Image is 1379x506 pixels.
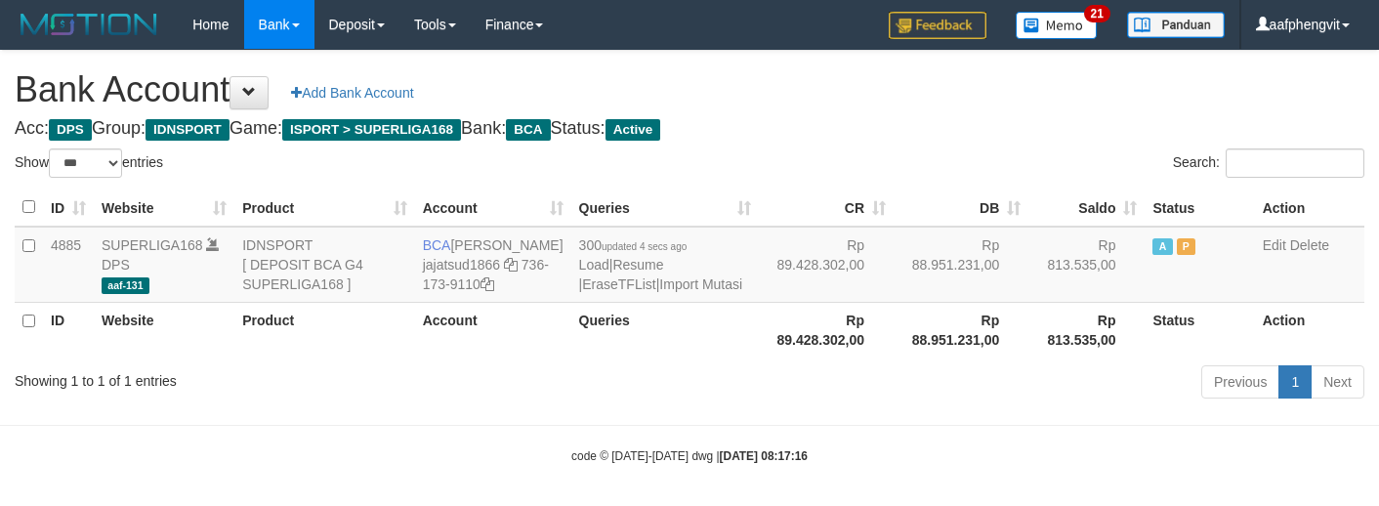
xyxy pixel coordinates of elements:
[415,302,571,358] th: Account
[582,276,655,292] a: EraseTFList
[94,189,234,227] th: Website: activate to sort column ascending
[759,227,894,303] td: Rp 89.428.302,00
[49,119,92,141] span: DPS
[759,302,894,358] th: Rp 89.428.302,00
[146,119,230,141] span: IDNSPORT
[1255,189,1364,227] th: Action
[234,302,414,358] th: Product
[579,237,743,292] span: | | |
[1028,302,1145,358] th: Rp 813.535,00
[1028,227,1145,303] td: Rp 813.535,00
[759,189,894,227] th: CR: activate to sort column ascending
[894,227,1028,303] td: Rp 88.951.231,00
[579,257,609,273] a: Load
[94,302,234,358] th: Website
[43,302,94,358] th: ID
[278,76,426,109] a: Add Bank Account
[415,227,571,303] td: [PERSON_NAME] 736-173-9110
[1278,365,1312,399] a: 1
[423,257,500,273] a: jajatsud1866
[1263,237,1286,253] a: Edit
[579,237,688,253] span: 300
[1201,365,1279,399] a: Previous
[234,227,414,303] td: IDNSPORT [ DEPOSIT BCA G4 SUPERLIGA168 ]
[894,302,1028,358] th: Rp 88.951.231,00
[606,119,661,141] span: Active
[43,189,94,227] th: ID: activate to sort column ascending
[571,189,759,227] th: Queries: activate to sort column ascending
[15,10,163,39] img: MOTION_logo.png
[894,189,1028,227] th: DB: activate to sort column ascending
[415,189,571,227] th: Account: activate to sort column ascending
[1177,238,1196,255] span: Paused
[1016,12,1098,39] img: Button%20Memo.svg
[1152,238,1172,255] span: Active
[659,276,742,292] a: Import Mutasi
[102,277,149,294] span: aaf-131
[1145,302,1254,358] th: Status
[15,70,1364,109] h1: Bank Account
[102,237,203,253] a: SUPERLIGA168
[481,276,494,292] a: Copy 7361739110 to clipboard
[504,257,518,273] a: Copy jajatsud1866 to clipboard
[1127,12,1225,38] img: panduan.png
[602,241,687,252] span: updated 4 secs ago
[1255,302,1364,358] th: Action
[15,148,163,178] label: Show entries
[49,148,122,178] select: Showentries
[234,189,414,227] th: Product: activate to sort column ascending
[889,12,986,39] img: Feedback.jpg
[1028,189,1145,227] th: Saldo: activate to sort column ascending
[571,302,759,358] th: Queries
[1290,237,1329,253] a: Delete
[720,449,808,463] strong: [DATE] 08:17:16
[571,449,808,463] small: code © [DATE]-[DATE] dwg |
[43,227,94,303] td: 4885
[1084,5,1110,22] span: 21
[15,119,1364,139] h4: Acc: Group: Game: Bank: Status:
[15,363,560,391] div: Showing 1 to 1 of 1 entries
[612,257,663,273] a: Resume
[94,227,234,303] td: DPS
[506,119,550,141] span: BCA
[1311,365,1364,399] a: Next
[282,119,461,141] span: ISPORT > SUPERLIGA168
[1226,148,1364,178] input: Search:
[1173,148,1364,178] label: Search:
[1145,189,1254,227] th: Status
[423,237,451,253] span: BCA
